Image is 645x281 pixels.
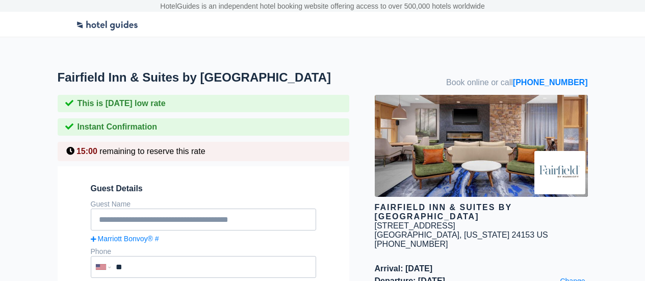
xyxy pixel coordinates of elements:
div: United States: +1 [92,257,113,277]
div: Instant Confirmation [58,118,349,136]
h1: Fairfield Inn & Suites by [GEOGRAPHIC_DATA] [58,70,375,85]
img: hotel image [375,95,588,197]
img: Brand logo for Fairfield Inn & Suites by Marriott Roanoke Salem [534,151,585,194]
div: This is [DATE] low rate [58,95,349,112]
div: [STREET_ADDRESS] [375,221,455,231]
span: Arrival: [DATE] [375,264,588,273]
img: Logo-Transparent.png [75,14,139,32]
span: US [537,231,548,239]
div: Fairfield Inn & Suites by [GEOGRAPHIC_DATA] [375,203,588,221]
a: Marriott Bonvoy® # [91,235,316,243]
div: [PHONE_NUMBER] [375,240,588,249]
span: 24153 [512,231,535,239]
span: remaining to reserve this rate [99,147,205,156]
span: [US_STATE] [464,231,509,239]
span: [GEOGRAPHIC_DATA], [375,231,462,239]
label: Phone [91,247,111,256]
span: Guest Details [91,184,316,193]
span: 15:00 [76,147,97,156]
a: [PHONE_NUMBER] [513,78,588,87]
label: Guest Name [91,200,131,208]
span: Book online or call [446,78,587,87]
